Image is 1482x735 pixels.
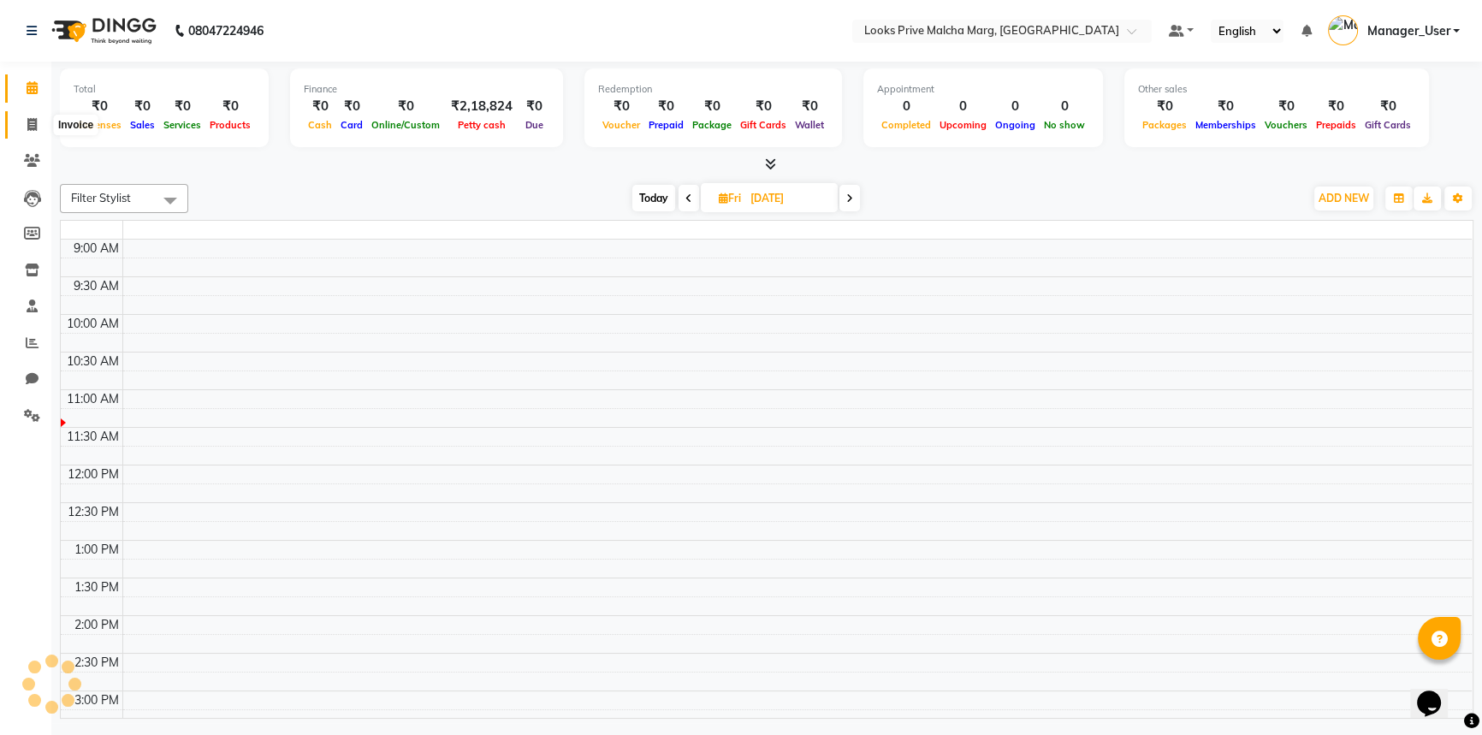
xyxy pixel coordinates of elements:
span: Vouchers [1260,119,1312,131]
div: 2:30 PM [71,654,122,672]
span: No show [1040,119,1089,131]
span: Petty cash [453,119,510,131]
div: ₹0 [791,97,828,116]
input: 2025-08-01 [745,186,831,211]
span: ADD NEW [1319,192,1369,204]
span: Due [521,119,548,131]
div: Other sales [1138,82,1415,97]
span: Online/Custom [367,119,444,131]
div: 1:00 PM [71,541,122,559]
img: logo [44,7,161,55]
div: ₹0 [74,97,126,116]
span: Fri [714,192,745,204]
img: Manager_User [1328,15,1358,45]
div: 12:00 PM [64,465,122,483]
div: ₹0 [336,97,367,116]
span: Gift Cards [1360,119,1415,131]
div: ₹0 [367,97,444,116]
div: 0 [935,97,991,116]
div: Total [74,82,255,97]
div: ₹0 [205,97,255,116]
span: Filter Stylist [71,191,131,204]
div: ₹0 [1191,97,1260,116]
span: Prepaids [1312,119,1360,131]
div: 0 [877,97,935,116]
div: 9:30 AM [70,277,122,295]
span: Completed [877,119,935,131]
div: 2:00 PM [71,616,122,634]
div: ₹0 [598,97,644,116]
div: 10:00 AM [63,315,122,333]
div: ₹0 [736,97,791,116]
span: Sales [126,119,159,131]
span: Prepaid [644,119,688,131]
b: 08047224946 [188,7,264,55]
div: ₹0 [1260,97,1312,116]
span: Memberships [1191,119,1260,131]
span: Card [336,119,367,131]
div: 0 [1040,97,1089,116]
div: 10:30 AM [63,353,122,370]
span: Products [205,119,255,131]
iframe: chat widget [1410,667,1465,718]
span: Ongoing [991,119,1040,131]
span: Voucher [598,119,644,131]
div: Finance [304,82,549,97]
span: Gift Cards [736,119,791,131]
div: ₹0 [159,97,205,116]
div: 11:00 AM [63,390,122,408]
div: ₹0 [644,97,688,116]
div: ₹0 [1360,97,1415,116]
button: ADD NEW [1314,187,1373,210]
div: ₹2,18,824 [444,97,519,116]
div: 12:30 PM [64,503,122,521]
span: Package [688,119,736,131]
span: Packages [1138,119,1191,131]
span: Today [632,185,675,211]
div: 11:30 AM [63,428,122,446]
span: Upcoming [935,119,991,131]
div: ₹0 [1138,97,1191,116]
div: Redemption [598,82,828,97]
div: 1:30 PM [71,578,122,596]
span: Services [159,119,205,131]
div: Invoice [54,115,98,135]
div: 9:00 AM [70,240,122,258]
div: Appointment [877,82,1089,97]
div: ₹0 [688,97,736,116]
div: 0 [991,97,1040,116]
div: ₹0 [126,97,159,116]
span: Wallet [791,119,828,131]
span: Manager_User [1366,22,1449,40]
div: ₹0 [519,97,549,116]
div: ₹0 [1312,97,1360,116]
span: Cash [304,119,336,131]
div: ₹0 [304,97,336,116]
div: 3:00 PM [71,691,122,709]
